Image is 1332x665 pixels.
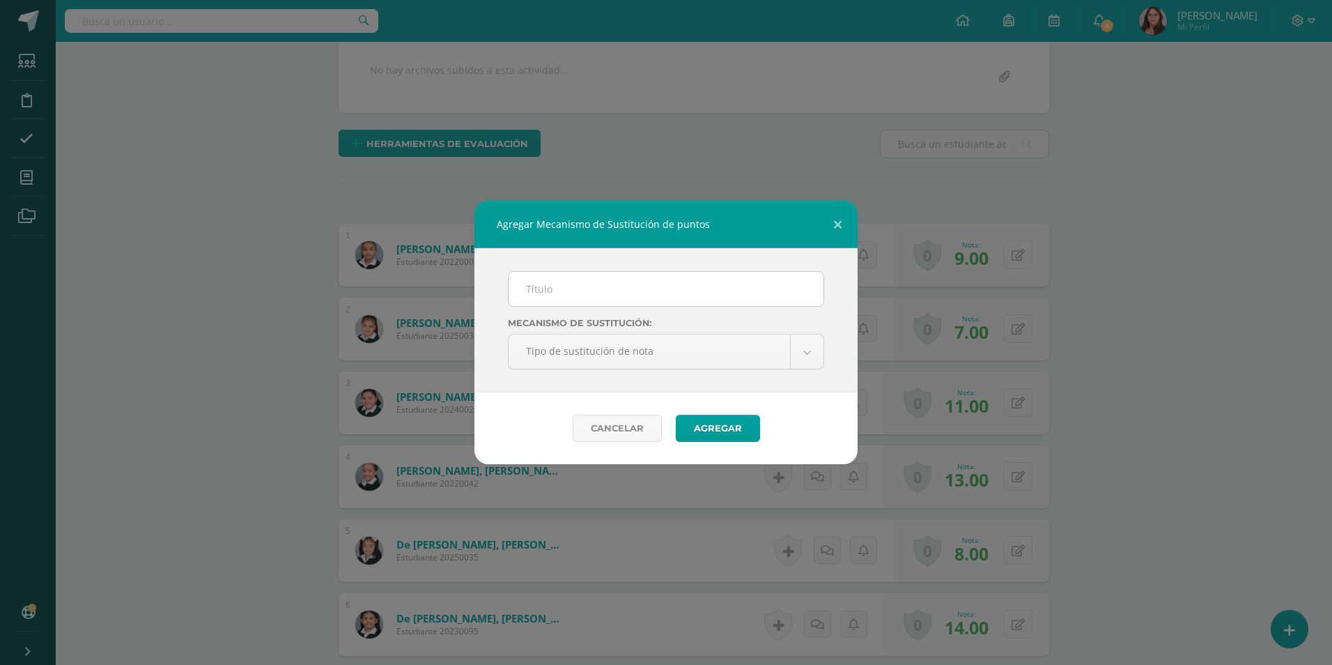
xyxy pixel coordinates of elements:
input: Título [509,272,823,306]
button: Close (Esc) [818,201,858,248]
a: Cancelar [573,415,662,442]
span: Tipo de sustitución de nota [526,335,773,367]
label: Mecanismo de sustitución: [508,318,824,328]
button: Agregar [676,415,760,442]
a: Tipo de sustitución de nota [509,335,823,369]
div: Agregar Mecanismo de Sustitución de puntos [474,201,858,248]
